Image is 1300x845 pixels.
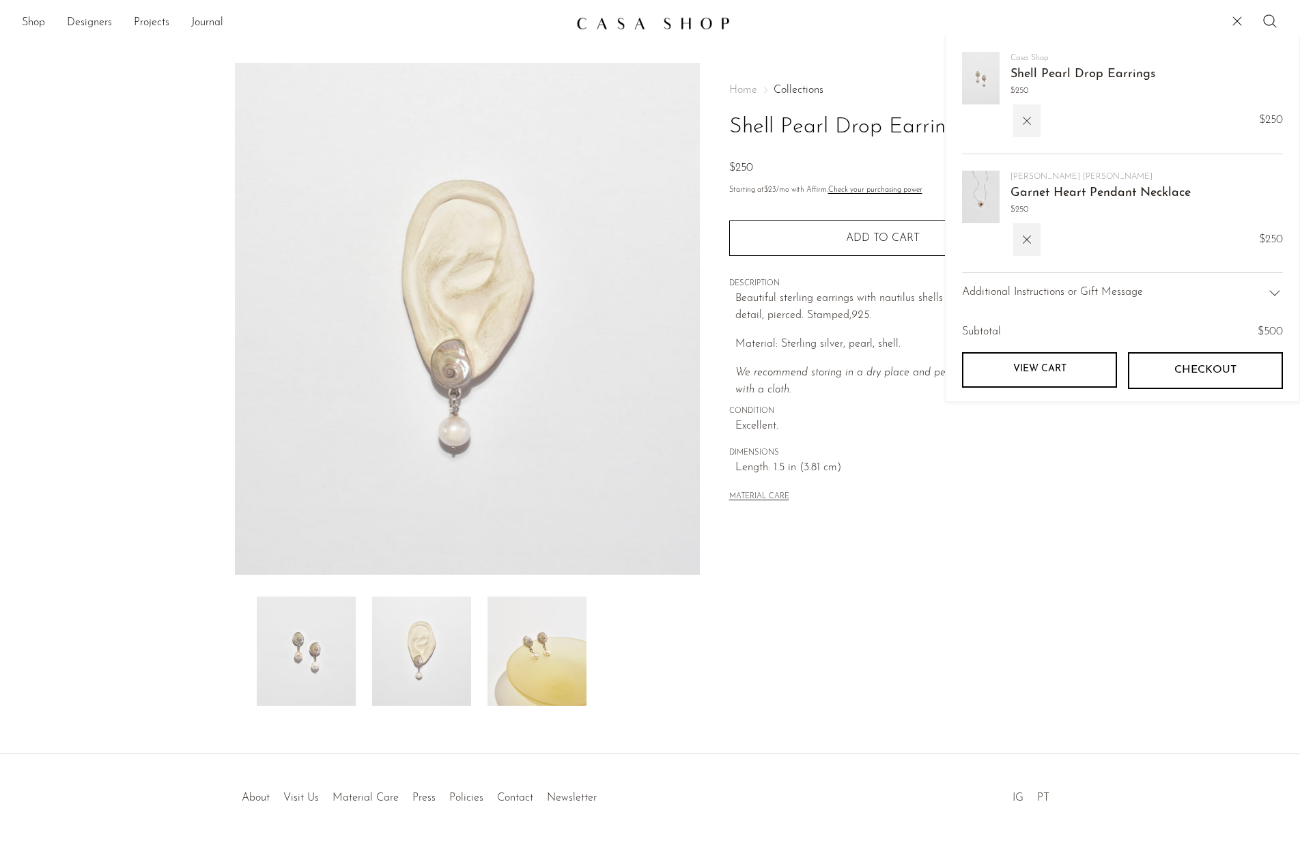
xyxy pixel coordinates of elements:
a: Garnet Heart Pendant Necklace [1011,187,1191,199]
a: Designers [67,14,112,32]
img: Shell Pearl Drop Earrings [257,597,356,706]
a: Journal [191,14,223,32]
span: DIMENSIONS [729,447,1036,459]
em: 925. [851,310,871,321]
button: Add to cart [729,220,1036,256]
span: Add to cart [846,233,920,244]
a: Shop [22,14,45,32]
img: Shell Pearl Drop Earrings [372,597,471,706]
span: $250 [1011,85,1155,98]
div: Additional Instructions or Gift Message [962,272,1283,313]
span: Subtotal [962,324,1001,341]
i: We recommend storing in a dry place and periodic polishing with a cloth. [735,367,1015,396]
button: MATERIAL CARE [729,492,789,502]
img: Shell Pearl Drop Earrings [487,597,587,706]
span: $250 [1011,203,1191,216]
p: Beautiful sterling earrings with nautilus shells and pearl drop detail, pierced. Stamped, [735,290,1036,325]
a: Contact [497,792,533,803]
img: Garnet Heart Pendant Necklace [962,171,1000,223]
a: Policies [449,792,483,803]
p: Material: Sterling silver, pearl, shell. [735,336,1036,354]
span: $250 [1259,112,1283,130]
a: PT [1037,792,1049,803]
ul: Social Medias [1006,782,1056,807]
span: $250 [729,162,753,173]
h1: Shell Pearl Drop Earrings [729,110,1036,145]
span: Excellent. [735,418,1036,435]
span: Checkout [1174,364,1237,377]
a: Material Care [333,792,399,803]
ul: Quick links [235,782,604,807]
span: CONDITION [729,405,1036,418]
img: Shell Pearl Drop Earrings [235,63,700,575]
p: Starting at /mo with Affirm. [729,184,1036,197]
img: Shell Pearl Drop Earrings [962,52,1000,104]
a: Collections [774,85,823,96]
a: IG [1013,792,1023,803]
a: [PERSON_NAME] [PERSON_NAME] [1011,173,1153,181]
span: $250 [1259,231,1283,249]
a: Press [412,792,436,803]
a: Projects [134,14,169,32]
span: DESCRIPTION [729,278,1036,290]
ul: NEW HEADER MENU [22,12,565,35]
a: Visit Us [283,792,319,803]
a: Shell Pearl Drop Earrings [1011,68,1155,81]
span: Home [729,85,757,96]
a: Casa Shop [1011,54,1049,62]
nav: Desktop navigation [22,12,565,35]
span: Length: 1.5 in (3.81 cm) [735,459,1036,477]
span: $500 [1258,326,1283,337]
span: Additional Instructions or Gift Message [962,284,1143,302]
span: $23 [764,186,776,194]
a: View cart [962,352,1117,388]
a: Check your purchasing power - Learn more about Affirm Financing (opens in modal) [828,186,922,194]
a: About [242,792,270,803]
button: Checkout [1128,352,1283,389]
nav: Breadcrumbs [729,85,1036,96]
